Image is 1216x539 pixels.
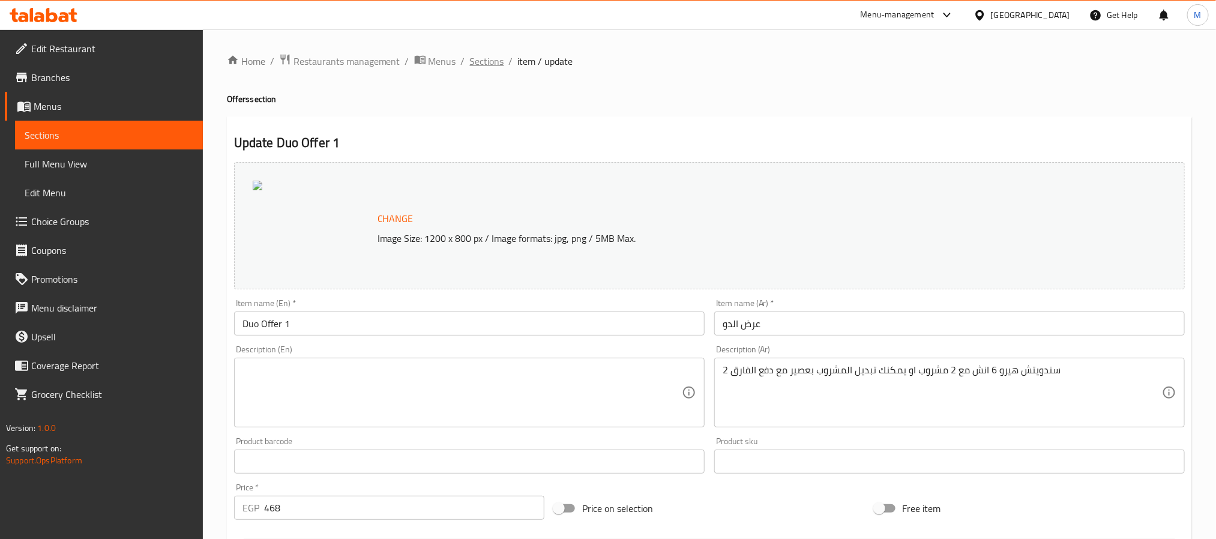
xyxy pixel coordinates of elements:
[582,501,653,516] span: Price on selection
[15,149,203,178] a: Full Menu View
[31,330,193,344] span: Upsell
[6,441,61,456] span: Get support on:
[264,496,544,520] input: Please enter price
[5,380,203,409] a: Grocery Checklist
[5,236,203,265] a: Coupons
[373,206,418,231] button: Change
[414,53,456,69] a: Menus
[253,181,262,190] img: 72E0859927B035A517C9091B66CD30E3
[518,54,573,68] span: item / update
[714,312,1185,336] input: Enter name Ar
[234,134,1185,152] h2: Update Duo Offer 1
[15,121,203,149] a: Sections
[234,312,705,336] input: Enter name En
[6,420,35,436] span: Version:
[5,63,203,92] a: Branches
[227,53,1192,69] nav: breadcrumb
[509,54,513,68] li: /
[5,322,203,351] a: Upsell
[5,265,203,294] a: Promotions
[270,54,274,68] li: /
[31,243,193,257] span: Coupons
[378,210,414,227] span: Change
[1194,8,1202,22] span: M
[31,70,193,85] span: Branches
[15,178,203,207] a: Edit Menu
[25,157,193,171] span: Full Menu View
[34,99,193,113] span: Menus
[227,54,265,68] a: Home
[31,272,193,286] span: Promotions
[6,453,82,468] a: Support.OpsPlatform
[31,41,193,56] span: Edit Restaurant
[861,8,935,22] div: Menu-management
[903,501,941,516] span: Free item
[723,364,1162,421] textarea: 2 سندويتش هيرو 6 انش مع 2 مشروب او يمكنك تبديل المشروب بعصير مع دفع الفارق
[31,301,193,315] span: Menu disclaimer
[25,128,193,142] span: Sections
[242,501,259,515] p: EGP
[470,54,504,68] a: Sections
[461,54,465,68] li: /
[31,214,193,229] span: Choice Groups
[373,231,1058,245] p: Image Size: 1200 x 800 px / Image formats: jpg, png / 5MB Max.
[293,54,400,68] span: Restaurants management
[5,294,203,322] a: Menu disclaimer
[405,54,409,68] li: /
[429,54,456,68] span: Menus
[5,34,203,63] a: Edit Restaurant
[279,53,400,69] a: Restaurants management
[31,358,193,373] span: Coverage Report
[25,185,193,200] span: Edit Menu
[234,450,705,474] input: Please enter product barcode
[5,351,203,380] a: Coverage Report
[5,92,203,121] a: Menus
[5,207,203,236] a: Choice Groups
[31,387,193,402] span: Grocery Checklist
[714,450,1185,474] input: Please enter product sku
[37,420,56,436] span: 1.0.0
[991,8,1070,22] div: [GEOGRAPHIC_DATA]
[227,93,1192,105] h4: Offers section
